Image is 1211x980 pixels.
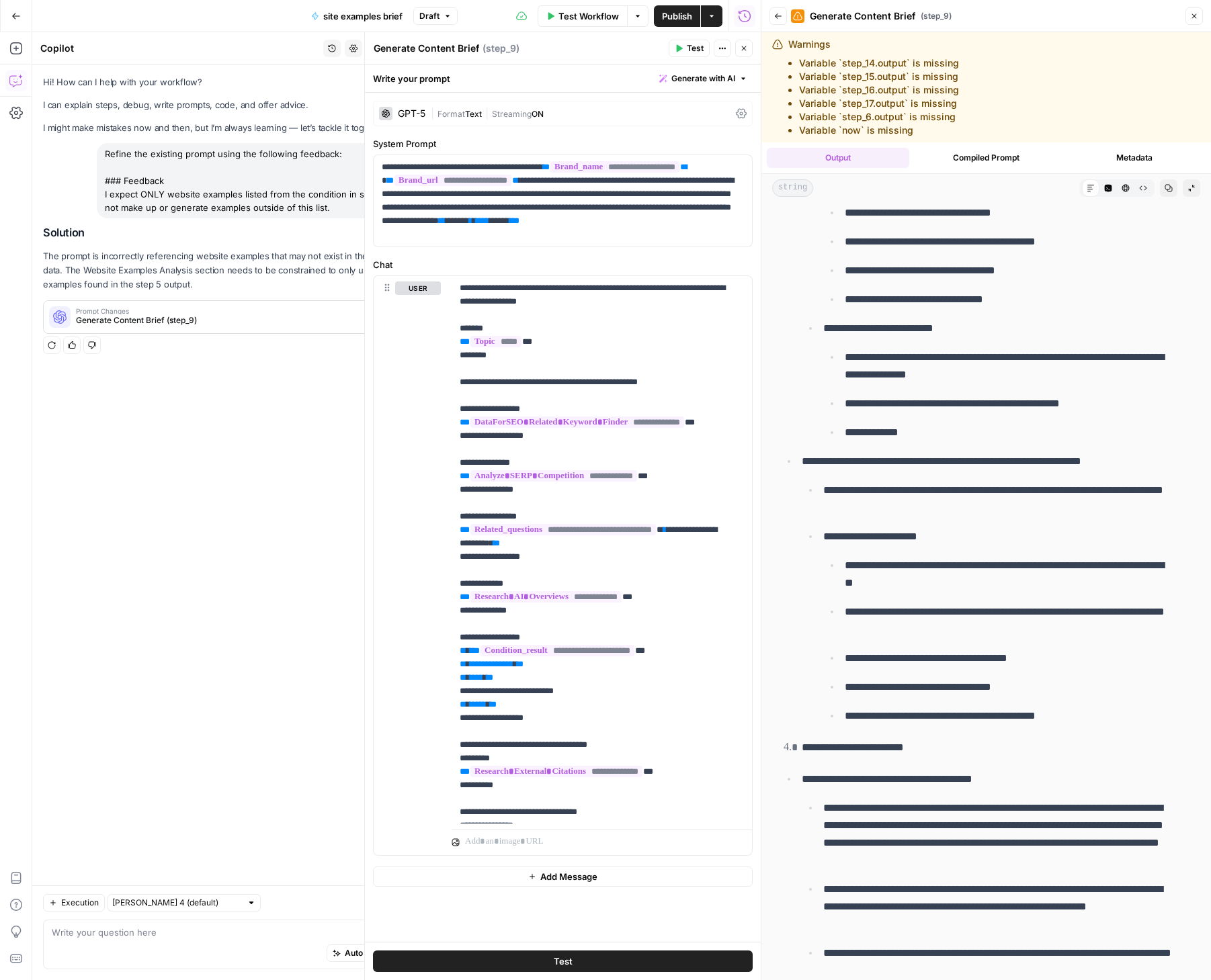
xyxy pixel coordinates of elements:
[374,276,441,855] div: user
[112,896,241,909] input: Claude Sonnet 4 (default)
[43,894,105,911] button: Execution
[482,106,492,120] span: |
[61,897,99,909] span: Execution
[303,5,411,27] button: site examples brief
[373,258,753,271] label: Chat
[799,97,959,110] li: Variable `step_17.output` is missing
[554,954,573,968] span: Test
[76,308,376,314] span: Prompt Changes
[799,83,959,97] li: Variable `step_16.output` is missing
[921,10,952,22] span: ( step_9 )
[323,9,403,23] span: site examples brief
[431,106,437,120] span: |
[40,42,319,55] div: Copilot
[97,143,424,218] div: Refine the existing prompt using the following feedback: ### Feedback I expect ONLY website examp...
[799,110,959,124] li: Variable `step_6.output` is missing
[538,5,627,27] button: Test Workflow
[373,950,753,972] button: Test
[799,70,959,83] li: Variable `step_15.output` is missing
[915,148,1057,168] button: Compiled Prompt
[799,124,959,137] li: Variable `now` is missing
[398,109,425,118] div: GPT-5
[654,5,700,27] button: Publish
[687,42,704,54] span: Test
[365,64,761,92] div: Write your prompt
[540,870,597,883] span: Add Message
[373,137,753,150] label: System Prompt
[772,179,813,197] span: string
[810,9,915,23] span: Generate Content Brief
[395,281,441,295] button: user
[465,109,482,119] span: Text
[43,249,424,292] p: The prompt is incorrectly referencing website examples that may not exist in the provided data. T...
[671,73,735,85] span: Generate with AI
[43,226,424,239] h2: Solution
[76,314,376,326] span: Generate Content Brief (step_9)
[345,947,386,959] span: Auto Mode
[492,109,532,119] span: Streaming
[413,7,458,25] button: Draft
[43,75,424,89] p: Hi! How can I help with your workflow?
[483,42,519,55] span: ( step_9 )
[374,42,479,55] textarea: Generate Content Brief
[1063,148,1206,168] button: Metadata
[532,109,544,119] span: ON
[43,98,424,112] p: I can explain steps, debug, write prompts, code, and offer advice.
[799,56,959,70] li: Variable `step_14.output` is missing
[437,109,465,119] span: Format
[767,148,909,168] button: Output
[669,40,710,57] button: Test
[788,38,959,137] div: Warnings
[43,121,424,135] p: I might make mistakes now and then, but I’m always learning — let’s tackle it together!
[558,9,619,23] span: Test Workflow
[327,944,392,962] button: Auto Mode
[419,10,440,22] span: Draft
[662,9,692,23] span: Publish
[654,70,753,87] button: Generate with AI
[373,866,753,887] button: Add Message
